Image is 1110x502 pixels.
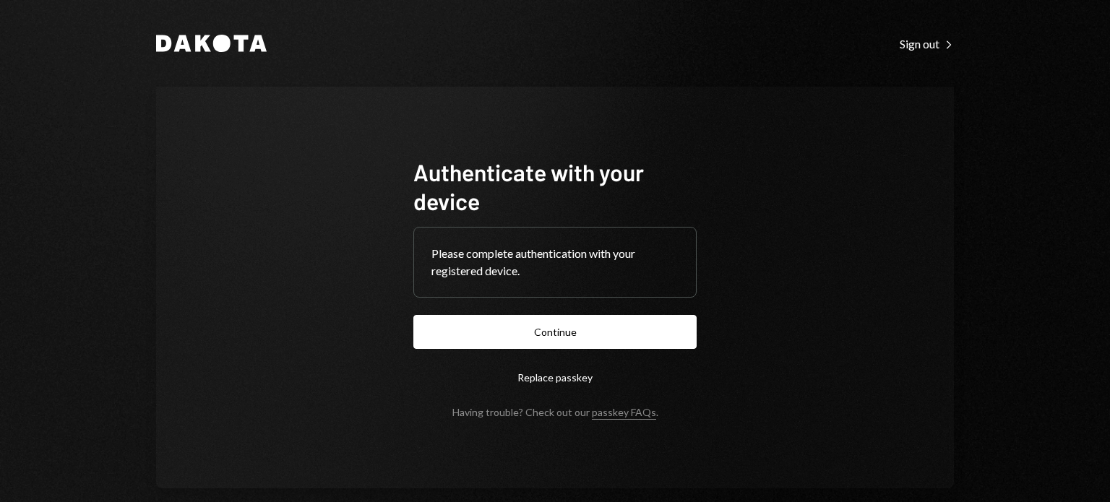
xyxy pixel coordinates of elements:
button: Replace passkey [413,360,697,394]
a: passkey FAQs [592,406,656,420]
div: Please complete authentication with your registered device. [431,245,679,280]
div: Sign out [900,37,954,51]
a: Sign out [900,35,954,51]
h1: Authenticate with your device [413,157,697,215]
div: Having trouble? Check out our . [452,406,658,418]
button: Continue [413,315,697,349]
